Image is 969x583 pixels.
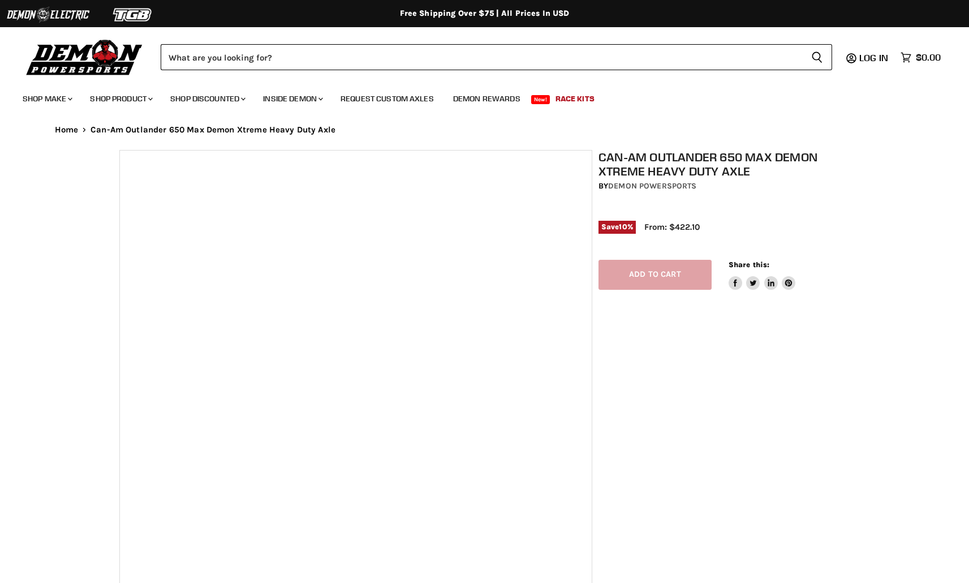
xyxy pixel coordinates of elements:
[332,87,442,110] a: Request Custom Axles
[32,8,937,19] div: Free Shipping Over $75 | All Prices In USD
[547,87,603,110] a: Race Kits
[859,52,888,63] span: Log in
[91,4,175,25] img: TGB Logo 2
[802,44,832,70] button: Search
[598,180,856,192] div: by
[14,87,79,110] a: Shop Make
[55,125,79,135] a: Home
[14,83,938,110] ul: Main menu
[161,44,832,70] form: Product
[6,4,91,25] img: Demon Electric Logo 2
[255,87,330,110] a: Inside Demon
[81,87,160,110] a: Shop Product
[598,150,856,178] h1: Can-Am Outlander 650 Max Demon Xtreme Heavy Duty Axle
[729,260,796,290] aside: Share this:
[32,125,937,135] nav: Breadcrumbs
[162,87,252,110] a: Shop Discounted
[895,49,946,66] a: $0.00
[23,37,147,77] img: Demon Powersports
[598,221,636,233] span: Save %
[916,52,941,63] span: $0.00
[854,53,895,63] a: Log in
[608,181,696,191] a: Demon Powersports
[644,222,700,232] span: From: $422.10
[531,95,550,104] span: New!
[729,260,769,269] span: Share this:
[619,222,627,231] span: 10
[445,87,529,110] a: Demon Rewards
[161,44,802,70] input: Search
[91,125,335,135] span: Can-Am Outlander 650 Max Demon Xtreme Heavy Duty Axle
